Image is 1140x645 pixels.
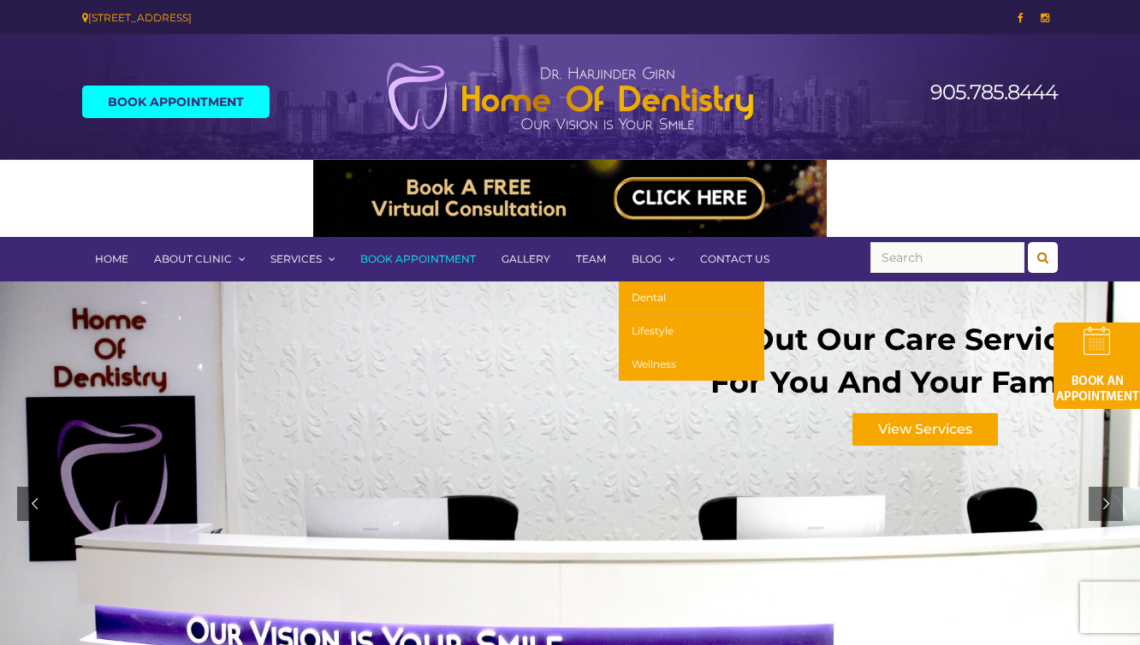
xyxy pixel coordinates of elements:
[141,237,258,281] a: About Clinic
[619,348,764,381] a: Wellness
[852,413,998,446] div: View Services
[489,237,563,281] a: Gallery
[82,237,141,281] a: Home
[930,80,1058,104] a: 905.785.8444
[687,237,782,281] a: Contact Us
[1054,322,1140,409] img: book-an-appointment-hod-gld.png
[82,86,270,118] a: Book Appointment
[82,9,557,27] div: [STREET_ADDRESS]
[347,237,489,281] a: Book Appointment
[563,237,619,281] a: Team
[710,376,1096,388] div: For You And Your Family
[377,62,763,132] img: Home of Dentistry
[619,315,764,348] a: Lifestyle
[619,281,764,315] a: Dental
[619,237,687,281] a: Blog
[313,160,827,237] img: Medspa-Banner-Virtual-Consultation-2-1.gif
[870,242,1024,273] input: Search
[642,333,1096,346] div: Check Out Our Care Services
[258,237,347,281] a: Services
